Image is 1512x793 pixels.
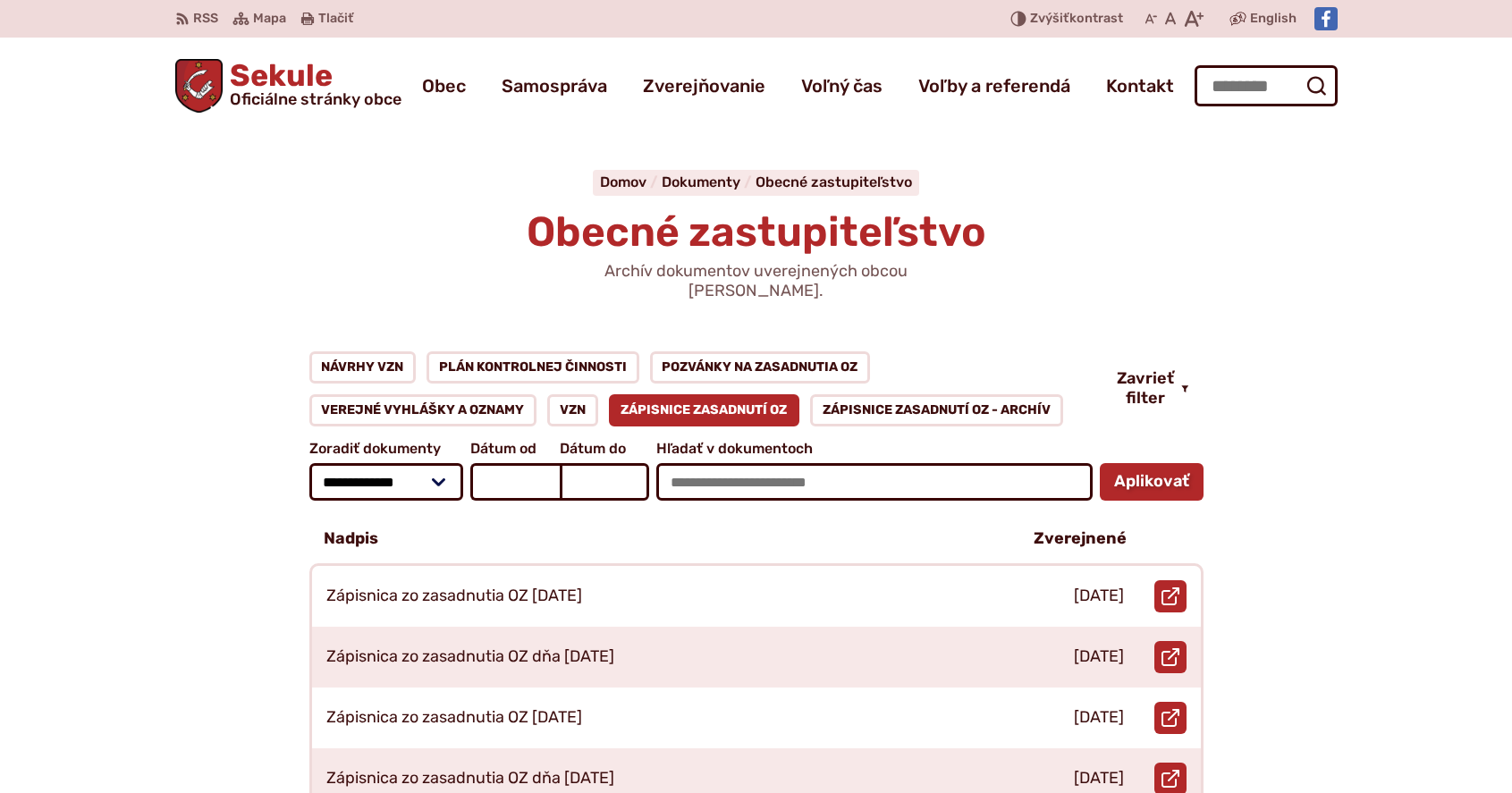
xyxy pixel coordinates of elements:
[547,394,598,426] a: VZN
[470,463,560,501] input: Dátum od
[422,61,466,111] a: Obec
[1074,769,1124,789] p: [DATE]
[542,262,971,300] p: Archív dokumentov uverejnených obcou [PERSON_NAME].
[309,351,417,384] a: Návrhy VZN
[662,173,740,190] span: Dokumenty
[175,59,224,113] img: Prejsť na domovskú stránku
[427,351,639,384] a: Plán kontrolnej činnosti
[656,463,1092,501] input: Hľadať v dokumentoch
[326,647,614,667] p: Zápisnica zo zasadnutia OZ dňa [DATE]
[756,173,912,190] a: Obecné zastupiteľstvo
[560,463,649,501] input: Dátum do
[527,207,986,257] span: Obecné zastupiteľstvo
[801,61,883,111] a: Voľný čas
[1074,647,1124,667] p: [DATE]
[324,529,378,549] p: Nadpis
[502,61,607,111] a: Samospráva
[223,61,401,107] span: Sekule
[918,61,1070,111] a: Voľby a referendá
[193,8,218,30] span: RSS
[1250,8,1297,30] span: English
[1246,8,1300,30] a: English
[326,708,582,728] p: Zápisnica zo zasadnutia OZ [DATE]
[1030,11,1069,26] span: Zvýšiť
[643,61,765,111] a: Zverejňovanie
[600,173,646,190] span: Domov
[1030,12,1123,27] span: kontrast
[309,394,537,426] a: Verejné vyhlášky a oznamy
[810,394,1063,426] a: Zápisnice zasadnutí OZ - ARCHÍV
[662,173,756,190] a: Dokumenty
[326,586,582,606] p: Zápisnica zo zasadnutia OZ [DATE]
[230,91,401,107] span: Oficiálne stránky obce
[470,441,560,457] span: Dátum od
[600,173,662,190] a: Domov
[656,441,1092,457] span: Hľadať v dokumentoch
[253,8,286,30] span: Mapa
[650,351,871,384] a: Pozvánky na zasadnutia OZ
[609,394,800,426] a: Zápisnice zasadnutí OZ
[175,59,402,113] a: Logo Sekule, prejsť na domovskú stránku.
[1034,529,1127,549] p: Zverejnené
[1314,7,1338,30] img: Prejsť na Facebook stránku
[318,12,353,27] span: Tlačiť
[326,769,614,789] p: Zápisnica zo zasadnutia OZ dňa [DATE]
[560,441,649,457] span: Dátum do
[1074,708,1124,728] p: [DATE]
[1074,586,1124,606] p: [DATE]
[309,441,464,457] span: Zoradiť dokumenty
[1106,61,1174,111] a: Kontakt
[1100,463,1204,501] button: Aplikovať
[1102,369,1204,408] button: Zavrieť filter
[309,463,464,501] select: Zoradiť dokumenty
[1117,369,1174,408] span: Zavrieť filter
